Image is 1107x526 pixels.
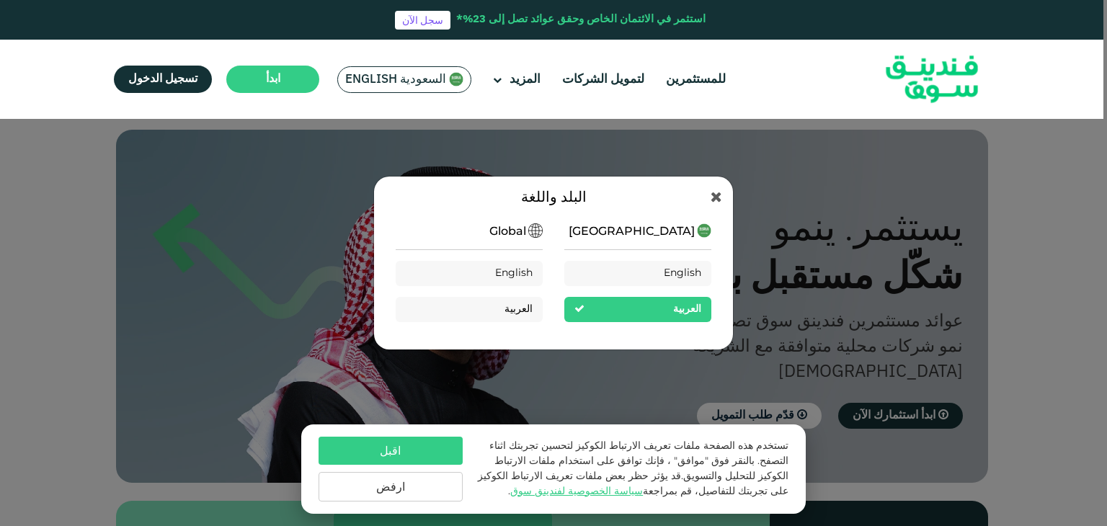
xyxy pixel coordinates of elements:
[697,223,711,238] img: SA Flag
[664,268,701,278] span: English
[478,471,788,496] span: قد يؤثر حظر بعض ملفات تعريف الارتباط الكوكيز على تجربتك
[319,437,463,465] button: اقبل
[559,68,648,92] a: لتمويل الشركات
[528,223,543,238] img: SA Flag
[395,11,450,30] a: سجل الآن
[504,304,533,314] span: العربية
[510,486,643,496] a: سياسة الخصوصية لفندينق سوق
[128,73,197,84] span: تسجيل الدخول
[345,71,446,88] span: السعودية English
[449,72,463,86] img: SA Flag
[266,73,280,84] span: ابدأ
[861,43,1002,116] img: Logo
[673,304,701,314] span: العربية
[477,439,788,499] p: تستخدم هذه الصفحة ملفات تعريف الارتباط الكوكيز لتحسين تجربتك اثناء التصفح. بالنقر فوق "موافق" ، ف...
[319,472,463,502] button: ارفض
[569,223,695,241] span: [GEOGRAPHIC_DATA]
[396,187,711,209] div: البلد واللغة
[489,223,526,241] span: Global
[495,268,533,278] span: English
[662,68,729,92] a: للمستثمرين
[510,73,541,86] span: المزيد
[456,12,706,28] div: استثمر في الائتمان الخاص وحقق عوائد تصل إلى 23%*
[114,66,212,93] a: تسجيل الدخول
[508,486,735,496] span: للتفاصيل، قم بمراجعة .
